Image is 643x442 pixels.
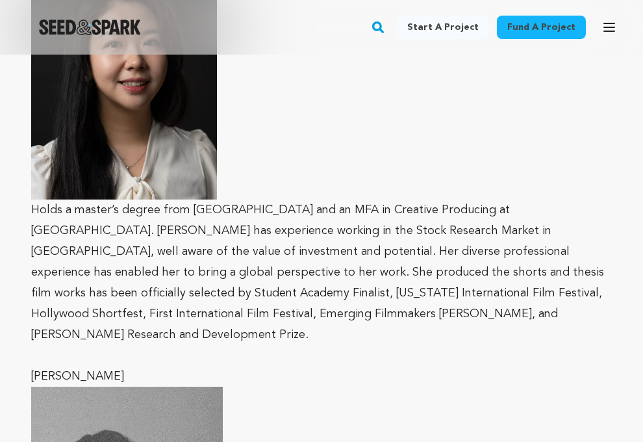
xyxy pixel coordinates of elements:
[39,19,141,35] a: Seed&Spark Homepage
[39,19,141,35] img: Seed&Spark Logo Dark Mode
[497,16,586,39] a: Fund a project
[397,16,489,39] a: Start a project
[31,366,612,387] p: [PERSON_NAME]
